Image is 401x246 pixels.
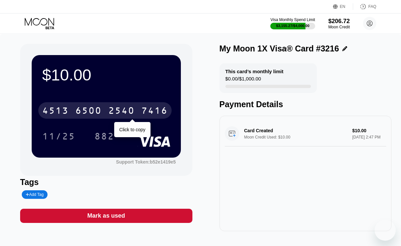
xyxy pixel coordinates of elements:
div: Payment Details [219,100,392,109]
div: Visa Monthly Spend Limit$3,155.27/$4,000.00 [270,17,315,29]
div: Moon Credit [328,25,350,29]
div: $3,155.27 / $4,000.00 [276,24,310,28]
div: 6500 [75,106,102,117]
div: This card’s monthly limit [225,69,284,74]
div: Mark as used [87,212,125,220]
div: EN [333,3,353,10]
div: 4513650025407416 [38,102,172,119]
div: Add Tag [22,190,48,199]
div: $0.00 / $1,000.00 [225,76,261,85]
div: $206.72 [328,18,350,25]
div: 882 [89,128,119,144]
div: FAQ [368,4,376,9]
div: 2540 [108,106,135,117]
div: Add Tag [26,192,44,197]
div: Mark as used [20,209,192,223]
div: 7416 [141,106,168,117]
div: 882 [94,132,114,142]
div: Tags [20,177,192,187]
div: 11/25 [42,132,75,142]
div: Support Token:b52e1419e5 [116,159,176,165]
div: Support Token: b52e1419e5 [116,159,176,165]
div: EN [340,4,346,9]
div: FAQ [353,3,376,10]
div: Visa Monthly Spend Limit [270,17,315,22]
iframe: Button to launch messaging window [375,220,396,241]
div: $10.00 [42,66,170,84]
div: 11/25 [37,128,80,144]
div: $206.72Moon Credit [328,18,350,29]
div: My Moon 1X Visa® Card #3216 [219,44,339,53]
div: 4513 [42,106,69,117]
div: Click to copy [119,127,145,132]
